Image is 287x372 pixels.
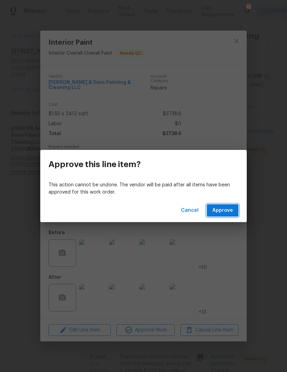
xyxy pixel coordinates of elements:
button: Approve [207,204,238,217]
span: Cancel [181,206,199,215]
h3: Approve this line item? [49,160,141,169]
span: Approve [212,206,233,215]
button: Cancel [178,204,201,217]
p: This action cannot be undone. The vendor will be paid after all items have been approved for this... [49,182,238,196]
